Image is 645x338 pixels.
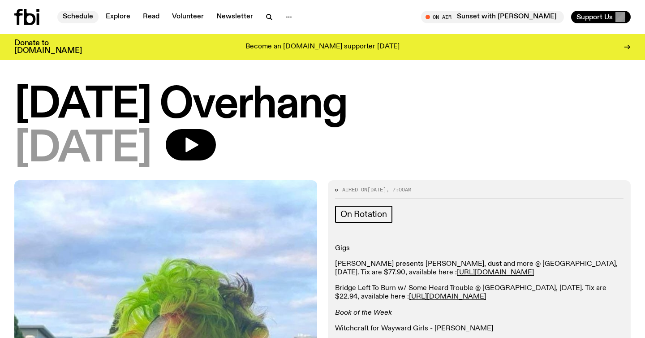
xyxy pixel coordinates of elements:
p: Become an [DOMAIN_NAME] supporter [DATE] [245,43,400,51]
span: Support Us [576,13,613,21]
button: On AirSunset with [PERSON_NAME] [421,11,564,23]
a: Volunteer [167,11,209,23]
span: Tune in live [431,13,559,20]
p: Bridge Left To Burn w/ Some Heard Trouble @ [GEOGRAPHIC_DATA], [DATE]. Tix are $22.94, available ... [335,284,623,301]
em: of the Week [353,309,392,316]
p: Gigs [335,244,623,253]
span: Aired on [342,186,367,193]
p: Witchcraft for Wayward Girls - [PERSON_NAME] [335,325,623,333]
span: On Rotation [340,209,387,219]
em: Book [335,309,352,316]
a: Schedule [57,11,99,23]
a: Explore [100,11,136,23]
h1: [DATE] Overhang [14,85,631,126]
a: Read [138,11,165,23]
a: On Rotation [335,206,392,223]
span: [DATE] [14,129,151,169]
button: Support Us [571,11,631,23]
a: [URL][DOMAIN_NAME] [457,269,534,276]
a: [URL][DOMAIN_NAME] [409,293,486,300]
span: [DATE] [367,186,386,193]
p: [PERSON_NAME] presents [PERSON_NAME], dust and more @ [GEOGRAPHIC_DATA], [DATE]. Tix are $77.90, ... [335,260,623,277]
h3: Donate to [DOMAIN_NAME] [14,39,82,55]
a: Newsletter [211,11,258,23]
span: , 7:00am [386,186,411,193]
